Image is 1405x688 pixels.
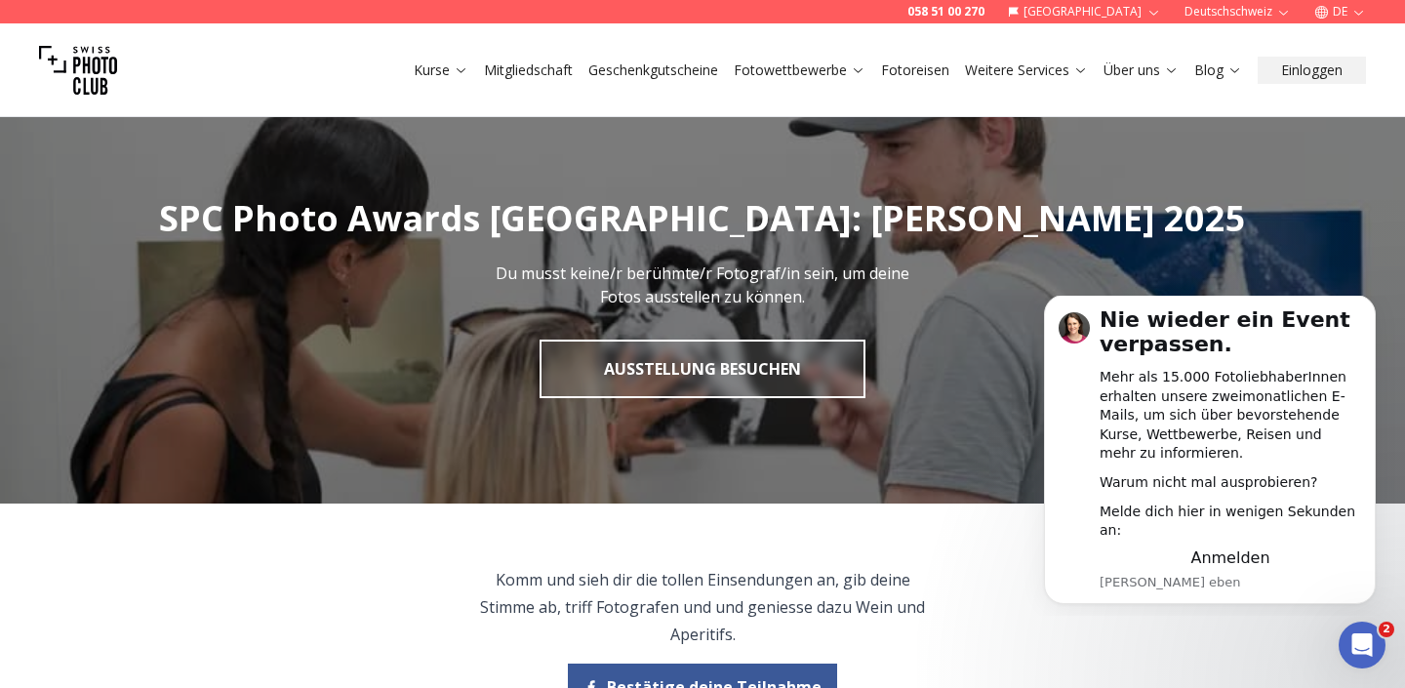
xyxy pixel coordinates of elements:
div: Melde dich hier in wenigen Sekunden an: [85,207,346,245]
iframe: Intercom notifications Nachricht [1015,296,1405,616]
span: 2 [1379,622,1394,637]
button: Kurse [406,57,476,84]
p: Komm und sieh dir die tollen Einsendungen an, gib deine Stimme ab, triff Fotografen und und genie... [480,566,926,648]
a: Mitgliedschaft [484,61,573,80]
a: Fotowettbewerbe [734,61,865,80]
button: Fotoreisen [873,57,957,84]
p: Du musst keine/r berühmte/r Fotograf/in sein, um deine Fotos ausstellen zu können. [484,262,921,308]
button: Einloggen [1258,57,1366,84]
a: Weitere Services [965,61,1088,80]
button: Geschenkgutscheine [581,57,726,84]
img: Profile image for Joan [44,17,75,48]
a: 058 51 00 270 [907,4,984,20]
button: Über uns [1096,57,1186,84]
div: Warum nicht mal ausprobieren? [85,178,346,197]
a: Geschenkgutscheine [588,61,718,80]
h1: Nie wieder ein Event verpassen. [85,12,346,72]
p: Message from Joan, sent Gerade eben [85,278,346,296]
a: Ausstellung besuchen [540,340,865,398]
button: Fotowettbewerbe [726,57,873,84]
a: Fotoreisen [881,61,949,80]
a: Kurse [414,61,468,80]
iframe: Intercom live chat [1339,622,1385,668]
button: Mitgliedschaft [476,57,581,84]
div: Message content [85,12,346,270]
div: Mehr als 15.000 FotoliebhaberInnen erhalten unsere zweimonatlichen E-Mails, um sich über bevorste... [85,72,346,168]
a: Blog [1194,61,1242,80]
button: Weitere Services [957,57,1096,84]
img: Swiss photo club [39,31,117,109]
a: Anmelden [176,253,255,271]
a: Über uns [1104,61,1179,80]
button: Blog [1186,57,1250,84]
